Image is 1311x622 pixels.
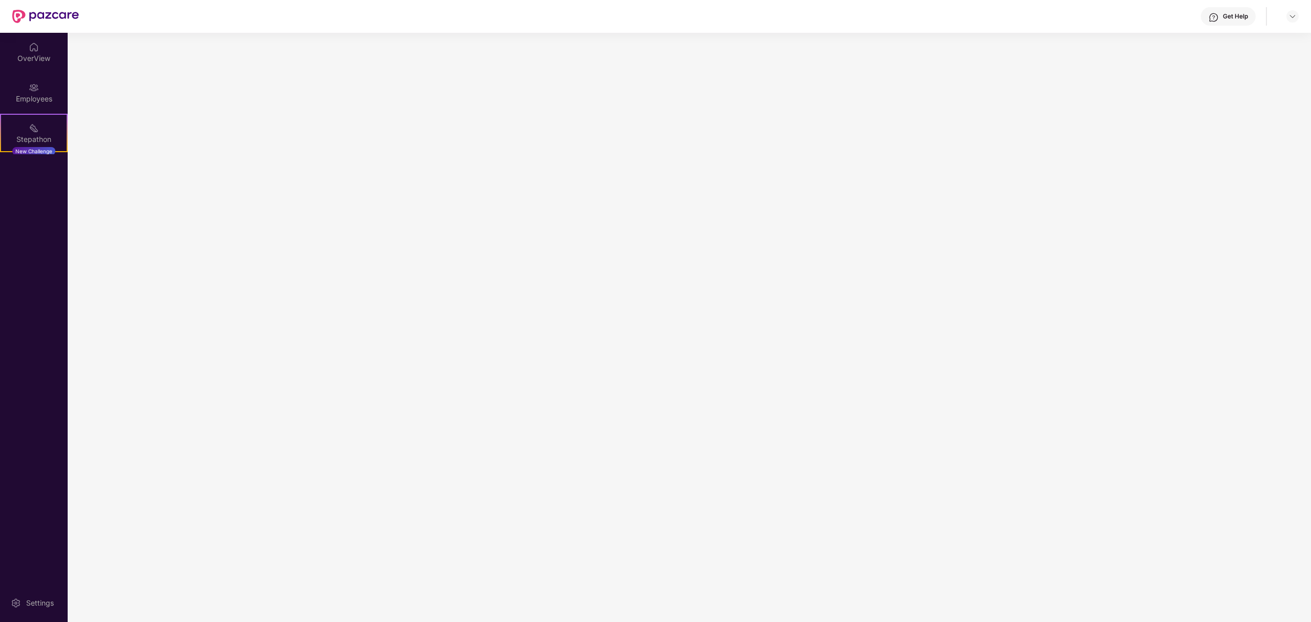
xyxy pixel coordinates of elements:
[29,42,39,52] img: svg+xml;base64,PHN2ZyBpZD0iSG9tZSIgeG1sbnM9Imh0dHA6Ly93d3cudzMub3JnLzIwMDAvc3ZnIiB3aWR0aD0iMjAiIG...
[11,598,21,608] img: svg+xml;base64,PHN2ZyBpZD0iU2V0dGluZy0yMHgyMCIgeG1sbnM9Imh0dHA6Ly93d3cudzMub3JnLzIwMDAvc3ZnIiB3aW...
[1288,12,1297,20] img: svg+xml;base64,PHN2ZyBpZD0iRHJvcGRvd24tMzJ4MzIiIHhtbG5zPSJodHRwOi8vd3d3LnczLm9yZy8yMDAwL3N2ZyIgd2...
[1223,12,1248,20] div: Get Help
[1208,12,1219,23] img: svg+xml;base64,PHN2ZyBpZD0iSGVscC0zMngzMiIgeG1sbnM9Imh0dHA6Ly93d3cudzMub3JnLzIwMDAvc3ZnIiB3aWR0aD...
[29,82,39,93] img: svg+xml;base64,PHN2ZyBpZD0iRW1wbG95ZWVzIiB4bWxucz0iaHR0cDovL3d3dy53My5vcmcvMjAwMC9zdmciIHdpZHRoPS...
[23,598,57,608] div: Settings
[12,10,79,23] img: New Pazcare Logo
[1,134,67,144] div: Stepathon
[29,123,39,133] img: svg+xml;base64,PHN2ZyB4bWxucz0iaHR0cDovL3d3dy53My5vcmcvMjAwMC9zdmciIHdpZHRoPSIyMSIgaGVpZ2h0PSIyMC...
[12,147,55,155] div: New Challenge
